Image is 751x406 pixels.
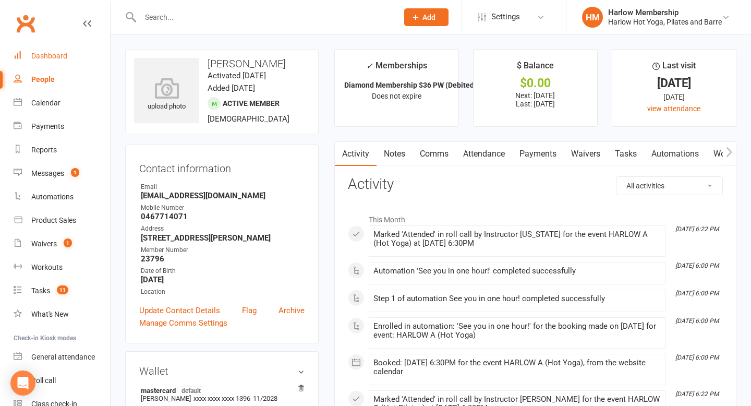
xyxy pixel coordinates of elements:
[348,176,723,193] h3: Activity
[652,59,696,78] div: Last visit
[675,390,719,398] i: [DATE] 6:22 PM
[31,146,57,154] div: Reports
[14,68,110,91] a: People
[64,238,72,247] span: 1
[141,245,305,255] div: Member Number
[31,263,63,271] div: Workouts
[31,310,69,318] div: What's New
[14,345,110,369] a: General attendance kiosk mode
[14,91,110,115] a: Calendar
[139,365,305,377] h3: Wallet
[208,83,255,93] time: Added [DATE]
[57,285,68,294] span: 11
[141,191,305,200] strong: [EMAIL_ADDRESS][DOMAIN_NAME]
[608,8,722,17] div: Harlow Membership
[141,212,305,221] strong: 0467714071
[404,8,449,26] button: Add
[14,185,110,209] a: Automations
[14,44,110,68] a: Dashboard
[223,99,280,108] span: Active member
[137,10,391,25] input: Search...
[141,386,299,395] strong: mastercard
[582,7,603,28] div: HM
[139,304,220,317] a: Update Contact Details
[344,81,506,89] strong: Diamond Membership $36 PW (Debited every 2...
[141,254,305,264] strong: 23796
[366,59,427,78] div: Memberships
[31,75,55,83] div: People
[31,286,50,295] div: Tasks
[483,78,588,89] div: $0.00
[31,216,76,224] div: Product Sales
[335,142,377,166] a: Activity
[372,92,421,100] span: Does not expire
[278,304,305,317] a: Archive
[141,287,305,297] div: Location
[139,159,305,174] h3: Contact information
[253,395,277,402] span: 11/2028
[31,193,74,201] div: Automations
[483,91,588,108] p: Next: [DATE] Last: [DATE]
[242,304,257,317] a: Flag
[377,142,413,166] a: Notes
[141,275,305,284] strong: [DATE]
[141,233,305,243] strong: [STREET_ADDRESS][PERSON_NAME]
[675,354,719,361] i: [DATE] 6:00 PM
[675,290,719,297] i: [DATE] 6:00 PM
[193,395,250,402] span: xxxx xxxx xxxx 1396
[31,240,57,248] div: Waivers
[31,169,64,177] div: Messages
[139,385,305,404] li: [PERSON_NAME]
[608,142,644,166] a: Tasks
[71,168,79,177] span: 1
[141,203,305,213] div: Mobile Number
[14,256,110,279] a: Workouts
[564,142,608,166] a: Waivers
[139,317,227,329] a: Manage Comms Settings
[373,230,661,248] div: Marked 'Attended' in roll call by Instructor [US_STATE] for the event HARLOW A (Hot Yoga) at [DAT...
[31,122,64,130] div: Payments
[134,58,310,69] h3: [PERSON_NAME]
[208,114,289,124] span: [DEMOGRAPHIC_DATA]
[141,182,305,192] div: Email
[675,225,719,233] i: [DATE] 6:22 PM
[373,267,661,276] div: Automation 'See you in one hour!' completed successfully
[366,61,373,71] i: ✓
[141,266,305,276] div: Date of Birth
[14,279,110,303] a: Tasks 11
[512,142,564,166] a: Payments
[134,78,199,112] div: upload photo
[348,209,723,225] li: This Month
[14,369,110,392] a: Roll call
[14,115,110,138] a: Payments
[31,376,56,385] div: Roll call
[647,104,700,113] a: view attendance
[608,17,722,27] div: Harlow Hot Yoga, Pilates and Barre
[208,71,266,80] time: Activated [DATE]
[373,322,661,340] div: Enrolled in automation: 'See you in one hour!' for the booking made on [DATE] for event: HARLOW A...
[413,142,456,166] a: Comms
[13,10,39,37] a: Clubworx
[31,52,67,60] div: Dashboard
[517,59,554,78] div: $ Balance
[644,142,706,166] a: Automations
[675,317,719,325] i: [DATE] 6:00 PM
[14,138,110,162] a: Reports
[491,5,520,29] span: Settings
[622,91,726,103] div: [DATE]
[422,13,435,21] span: Add
[14,162,110,185] a: Messages 1
[675,262,719,269] i: [DATE] 6:00 PM
[622,78,726,89] div: [DATE]
[10,371,35,396] div: Open Intercom Messenger
[14,303,110,326] a: What's New
[14,209,110,232] a: Product Sales
[456,142,512,166] a: Attendance
[31,99,60,107] div: Calendar
[373,359,661,376] div: Booked: [DATE] 6:30PM for the event HARLOW A (Hot Yoga), from the website calendar
[14,232,110,256] a: Waivers 1
[373,294,661,303] div: Step 1 of automation See you in one hour! completed successfully
[31,353,95,361] div: General attendance
[141,224,305,234] div: Address
[178,386,204,395] span: default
